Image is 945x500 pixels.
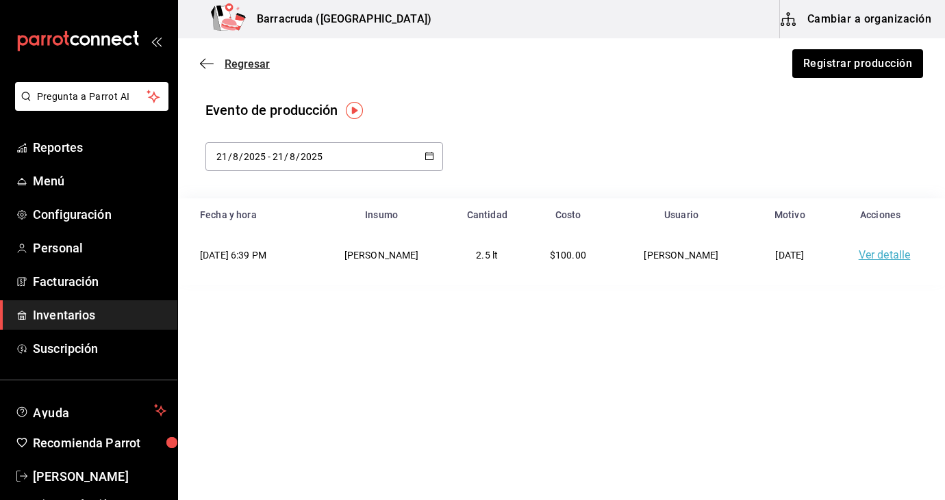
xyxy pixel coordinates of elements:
span: / [228,151,232,162]
div: Fecha y hora [200,209,304,220]
div: Acciones [837,209,923,220]
div: Evento de producción [205,100,338,120]
img: Tooltip marker [346,102,363,119]
span: [PERSON_NAME] [33,467,166,486]
div: Costo [532,209,605,220]
span: Configuración [33,205,166,224]
button: Pregunta a Parrot AI [15,82,168,111]
span: $100.00 [550,250,586,261]
div: Usuario [620,209,742,220]
input: Month [289,151,296,162]
span: Facturación [33,272,166,291]
td: [DATE] [751,231,829,280]
span: / [239,151,243,162]
span: Inventarios [33,306,166,324]
div: Cantidad [459,209,516,220]
div: Motivo [759,209,821,220]
td: [PERSON_NAME] [312,231,450,280]
input: Month [232,151,239,162]
button: Registrar producción [792,49,923,78]
span: Suscripción [33,339,166,358]
span: Personal [33,239,166,257]
button: Regresar [200,57,270,70]
span: Menú [33,172,166,190]
input: Year [243,151,266,162]
span: Regresar [225,57,270,70]
span: Pregunta a Parrot AI [37,90,147,104]
h3: Barracruda ([GEOGRAPHIC_DATA]) [246,11,431,27]
td: [PERSON_NAME] [612,231,750,280]
button: open_drawer_menu [151,36,162,47]
span: / [284,151,288,162]
span: - [268,151,270,162]
input: Year [300,151,323,162]
td: 2.5 lt [451,231,524,280]
a: Ver detalle [859,248,911,261]
input: Day [216,151,228,162]
input: Day [272,151,284,162]
div: Insumo [320,209,442,220]
span: / [296,151,300,162]
span: Reportes [33,138,166,157]
a: Pregunta a Parrot AI [10,99,168,114]
td: [DATE] 6:39 PM [178,231,312,280]
span: Recomienda Parrot [33,434,166,452]
span: Ayuda [33,402,149,419]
